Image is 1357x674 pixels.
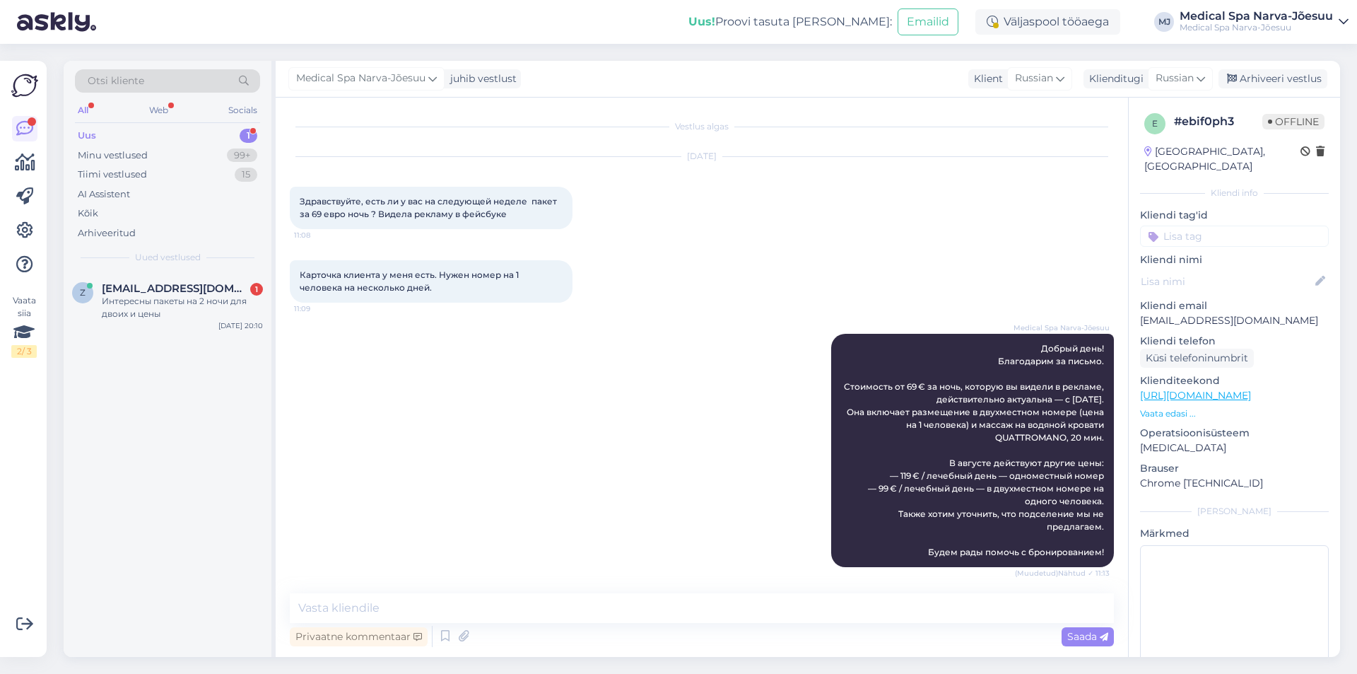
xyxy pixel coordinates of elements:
[75,101,91,120] div: All
[1140,252,1329,267] p: Kliendi nimi
[1140,313,1329,328] p: [EMAIL_ADDRESS][DOMAIN_NAME]
[1140,526,1329,541] p: Märkmed
[240,129,257,143] div: 1
[294,303,347,314] span: 11:09
[1180,11,1349,33] a: Medical Spa Narva-JõesuuMedical Spa Narva-Jõesuu
[80,287,86,298] span: z
[11,345,37,358] div: 2 / 3
[78,207,98,221] div: Kõik
[290,120,1114,133] div: Vestlus algas
[102,282,249,295] span: zapadnja71@mail.ru
[968,71,1003,86] div: Klient
[78,129,96,143] div: Uus
[1140,226,1329,247] input: Lisa tag
[1014,323,1110,333] span: Medical Spa Narva-Jõesuu
[290,150,1114,163] div: [DATE]
[11,72,38,99] img: Askly Logo
[1067,630,1108,643] span: Saada
[250,283,263,296] div: 1
[1140,208,1329,223] p: Kliendi tag'id
[135,251,201,264] span: Uued vestlused
[102,295,263,320] div: Интересны пакеты на 2 ночи для двоих и цены
[78,168,147,182] div: Tiimi vestlused
[1015,568,1110,579] span: (Muudetud) Nähtud ✓ 11:13
[235,168,257,182] div: 15
[1083,71,1144,86] div: Klienditugi
[1218,69,1327,88] div: Arhiveeri vestlus
[1140,373,1329,388] p: Klienditeekond
[975,9,1120,35] div: Väljaspool tööaega
[688,13,892,30] div: Proovi tasuta [PERSON_NAME]:
[225,101,260,120] div: Socials
[1144,144,1300,174] div: [GEOGRAPHIC_DATA], [GEOGRAPHIC_DATA]
[1140,349,1254,368] div: Küsi telefoninumbrit
[1152,118,1158,129] span: e
[88,74,144,88] span: Otsi kliente
[1140,389,1251,402] a: [URL][DOMAIN_NAME]
[445,71,517,86] div: juhib vestlust
[1140,298,1329,313] p: Kliendi email
[1180,11,1333,22] div: Medical Spa Narva-Jõesuu
[300,196,559,219] span: Здравствуйте, есть ли у вас на следующей неделе пакет за 69 евро ночь ? Видела рекламу в фейсбуке
[1156,71,1194,86] span: Russian
[218,320,263,331] div: [DATE] 20:10
[1015,71,1053,86] span: Russian
[1140,334,1329,349] p: Kliendi telefon
[78,187,130,202] div: AI Assistent
[1262,114,1324,129] span: Offline
[1140,187,1329,199] div: Kliendi info
[1141,274,1312,289] input: Lisa nimi
[1174,113,1262,130] div: # ebif0ph3
[1140,426,1329,441] p: Operatsioonisüsteem
[1180,22,1333,33] div: Medical Spa Narva-Jõesuu
[78,149,148,163] div: Minu vestlused
[1140,505,1329,518] div: [PERSON_NAME]
[898,8,958,35] button: Emailid
[1140,407,1329,420] p: Vaata edasi ...
[1140,461,1329,476] p: Brauser
[1140,476,1329,491] p: Chrome [TECHNICAL_ID]
[688,15,715,28] b: Uus!
[290,627,428,646] div: Privaatne kommentaar
[146,101,171,120] div: Web
[227,149,257,163] div: 99+
[294,230,347,240] span: 11:08
[78,226,136,240] div: Arhiveeritud
[1154,12,1174,32] div: MJ
[1140,441,1329,455] p: [MEDICAL_DATA]
[296,71,425,86] span: Medical Spa Narva-Jõesuu
[300,269,521,293] span: Карточка клиента у меня есть. Нужен номер на 1 человека на несколько дней.
[11,294,37,358] div: Vaata siia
